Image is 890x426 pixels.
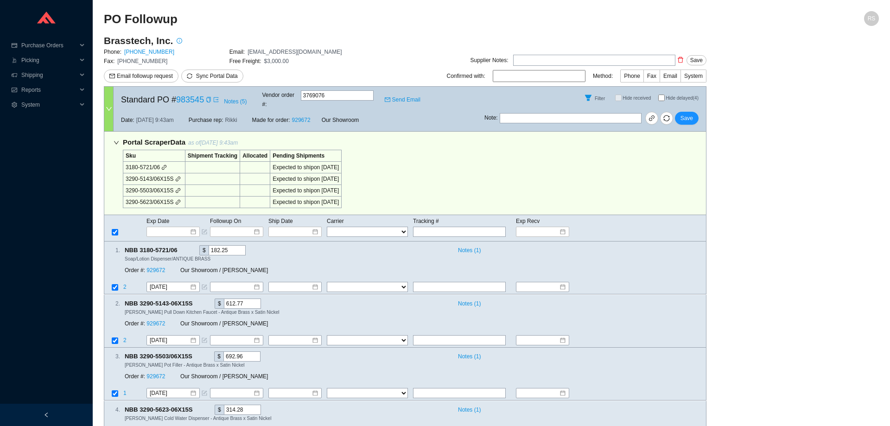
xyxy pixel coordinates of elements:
[189,115,223,125] span: Purchase rep:
[175,199,181,205] span: link
[690,56,703,65] span: Save
[202,337,207,343] span: form
[125,310,279,315] span: [PERSON_NAME] Pull Down Kitchen Faucet - Antique Brass x Satin Nickel
[663,73,677,79] span: Email
[114,140,119,146] span: down
[458,299,481,308] span: Notes ( 1 )
[195,405,201,415] div: Copy
[123,197,185,208] td: 3290-5623/06X15S
[104,70,178,83] button: mailEmail followup request
[179,245,185,255] div: Copy
[196,73,238,79] span: Sync Portal Data
[124,49,174,55] a: [PHONE_NUMBER]
[123,337,128,343] span: 2
[447,70,706,83] div: Confirmed with: Method:
[104,34,173,47] h3: Brasstech, Inc.
[675,112,699,125] button: Save
[595,96,605,101] span: Filter
[136,115,174,125] span: [DATE] 9:43am
[181,70,243,83] button: syncSync Portal Data
[146,218,169,224] span: Exp Date
[675,53,686,66] button: delete
[615,95,622,101] input: Hide received
[180,267,268,274] span: Our Showroom / [PERSON_NAME]
[229,49,245,55] span: Email:
[252,117,290,123] span: Made for order:
[454,405,481,411] button: Notes (1)
[458,405,481,414] span: Notes ( 1 )
[104,49,121,55] span: Phone:
[125,374,145,380] span: Order #:
[454,299,481,305] button: Notes (1)
[273,197,339,207] div: Expected to ship on [DATE]
[175,176,181,182] span: link
[225,115,237,125] span: Rikki
[21,53,77,68] span: Picking
[199,245,209,255] div: $
[187,73,192,79] span: sync
[21,97,77,112] span: System
[581,90,596,105] button: Filter
[125,320,145,327] span: Order #:
[123,138,185,146] span: Portal Scraper Data
[125,267,145,274] span: Order #:
[270,150,342,162] td: Pending Shipments
[21,68,77,83] span: Shipping
[21,83,77,97] span: Reports
[268,218,293,224] span: Ship Date
[188,140,238,146] span: as of [DATE] 9:43am
[624,73,640,79] span: Phone
[150,283,190,292] input: 8/28/2025
[173,38,185,44] span: info-circle
[229,58,261,64] span: Free Freight:
[106,106,112,112] span: down
[273,163,339,172] div: Expected to ship on [DATE]
[202,285,207,290] span: form
[868,11,876,26] span: RS
[458,246,481,255] span: Notes ( 1 )
[180,320,268,327] span: Our Showroom / [PERSON_NAME]
[21,38,77,53] span: Purchase Orders
[273,174,339,184] div: Expected to ship on [DATE]
[676,57,685,63] span: delete
[273,186,339,195] div: Expected to ship on [DATE]
[658,95,665,101] input: Hide delayed(4)
[175,188,181,193] span: link
[109,73,115,80] span: mail
[150,389,190,398] input: 9/1/2025
[146,320,165,327] a: 929672
[146,267,165,274] a: 929672
[125,245,185,255] span: NBB 3180-5721/06
[125,299,201,309] span: NBB 3290-5143-06X15S
[680,114,693,123] span: Save
[123,390,127,397] span: 1
[44,412,49,418] span: left
[240,150,270,162] td: Allocated
[210,218,241,224] span: Followup On
[213,97,219,102] span: export
[262,90,299,109] span: Vendor order # :
[11,87,18,93] span: fund
[104,352,120,361] div: 3 .
[661,115,673,121] span: sync
[385,97,390,102] span: mail
[322,115,359,125] span: Our Showroom
[117,58,167,64] span: [PHONE_NUMBER]
[125,362,244,368] span: [PERSON_NAME] Pot Filler - Antique Brass x Satin Nickel
[180,374,268,380] span: Our Showroom / [PERSON_NAME]
[213,95,219,104] a: export
[125,351,200,362] span: NBB 3290-5503/06X15S
[123,173,185,185] td: 3290-5143/06X15S
[454,245,481,252] button: Notes (1)
[292,117,311,123] a: 929672
[150,336,190,345] input: 8/28/2025
[215,299,224,309] div: $
[458,352,481,361] span: Notes ( 1 )
[121,93,204,107] span: Standard PO #
[117,71,173,81] span: Email followup request
[470,56,509,65] div: Supplier Notes:
[264,58,289,64] span: $3,000.00
[146,374,165,380] a: 929672
[202,229,207,235] span: form
[484,113,498,123] span: Note :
